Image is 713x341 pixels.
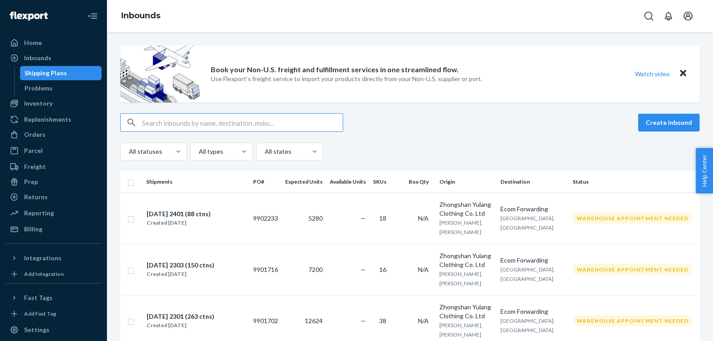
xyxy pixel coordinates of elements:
[20,66,102,80] a: Shipping Plans
[24,162,46,171] div: Freight
[5,127,102,142] a: Orders
[308,214,323,222] span: 5280
[629,67,676,80] button: Watch video
[439,251,493,269] div: Zhongshan Yulang Clothing Co. Ltd
[24,99,53,108] div: Inventory
[25,69,67,78] div: Shipping Plans
[24,38,42,47] div: Home
[500,317,555,333] span: [GEOGRAPHIC_DATA], [GEOGRAPHIC_DATA]
[696,148,713,193] button: Help Center
[5,190,102,204] a: Returns
[573,315,693,326] div: Warehouse Appointment Needed
[5,144,102,158] a: Parcel
[369,171,393,193] th: SKUs
[5,251,102,265] button: Integrations
[24,225,42,234] div: Billing
[24,254,61,263] div: Integrations
[264,147,265,156] input: All states
[121,11,160,21] a: Inbounds
[361,317,366,325] span: —
[500,205,565,214] div: Ecom Forwarding
[361,214,366,222] span: —
[25,84,53,93] div: Problems
[147,218,211,227] div: Created [DATE]
[439,219,483,235] span: [PERSON_NAME], [PERSON_NAME]
[5,96,102,111] a: Inventory
[500,215,555,231] span: [GEOGRAPHIC_DATA], [GEOGRAPHIC_DATA]
[5,160,102,174] a: Freight
[24,310,56,317] div: Add Fast Tag
[84,7,102,25] button: Close Navigation
[5,291,102,305] button: Fast Tags
[5,308,102,319] a: Add Fast Tag
[379,266,386,273] span: 16
[250,171,282,193] th: PO#
[282,171,326,193] th: Expected Units
[436,171,497,193] th: Origin
[24,270,64,278] div: Add Integration
[640,7,658,25] button: Open Search Box
[573,213,693,224] div: Warehouse Appointment Needed
[198,147,199,156] input: All types
[439,322,483,338] span: [PERSON_NAME], [PERSON_NAME]
[24,293,53,302] div: Fast Tags
[24,130,45,139] div: Orders
[147,270,214,279] div: Created [DATE]
[143,171,250,193] th: Shipments
[20,81,102,95] a: Problems
[497,171,569,193] th: Destination
[418,214,429,222] span: N/A
[439,303,493,320] div: Zhongshan Yulang Clothing Co. Ltd
[24,193,48,201] div: Returns
[660,7,677,25] button: Open notifications
[500,266,555,282] span: [GEOGRAPHIC_DATA], [GEOGRAPHIC_DATA]
[24,115,71,124] div: Replenishments
[10,12,48,21] img: Flexport logo
[418,266,429,273] span: N/A
[114,3,168,29] ol: breadcrumbs
[211,74,482,83] p: Use Flexport’s freight service to import your products directly from your Non-U.S. supplier or port.
[308,266,323,273] span: 7200
[24,325,49,334] div: Settings
[677,67,689,80] button: Close
[326,171,369,193] th: Available Units
[5,51,102,65] a: Inbounds
[147,312,214,321] div: [DATE] 2301 (263 ctns)
[24,146,43,155] div: Parcel
[638,114,700,131] button: Create inbound
[439,200,493,218] div: Zhongshan Yulang Clothing Co. Ltd
[500,256,565,265] div: Ecom Forwarding
[5,206,102,220] a: Reporting
[418,317,429,325] span: N/A
[24,209,54,218] div: Reporting
[5,323,102,337] a: Settings
[5,175,102,189] a: Prep
[24,177,38,186] div: Prep
[24,53,51,62] div: Inbounds
[573,264,693,275] div: Warehouse Appointment Needed
[5,36,102,50] a: Home
[142,114,343,131] input: Search inbounds by name, destination, msku...
[128,147,129,156] input: All statuses
[147,321,214,330] div: Created [DATE]
[305,317,323,325] span: 12624
[361,266,366,273] span: —
[379,317,386,325] span: 38
[500,307,565,316] div: Ecom Forwarding
[679,7,697,25] button: Open account menu
[5,222,102,236] a: Billing
[250,244,282,295] td: 9901716
[250,193,282,244] td: 9902233
[379,214,386,222] span: 18
[147,210,211,218] div: [DATE] 2401 (88 ctns)
[5,112,102,127] a: Replenishments
[211,65,459,75] p: Book your Non-U.S. freight and fulfillment services in one streamlined flow.
[439,271,483,287] span: [PERSON_NAME], [PERSON_NAME]
[393,171,436,193] th: Box Qty
[569,171,700,193] th: Status
[147,261,214,270] div: [DATE] 2303 (150 ctns)
[5,269,102,279] a: Add Integration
